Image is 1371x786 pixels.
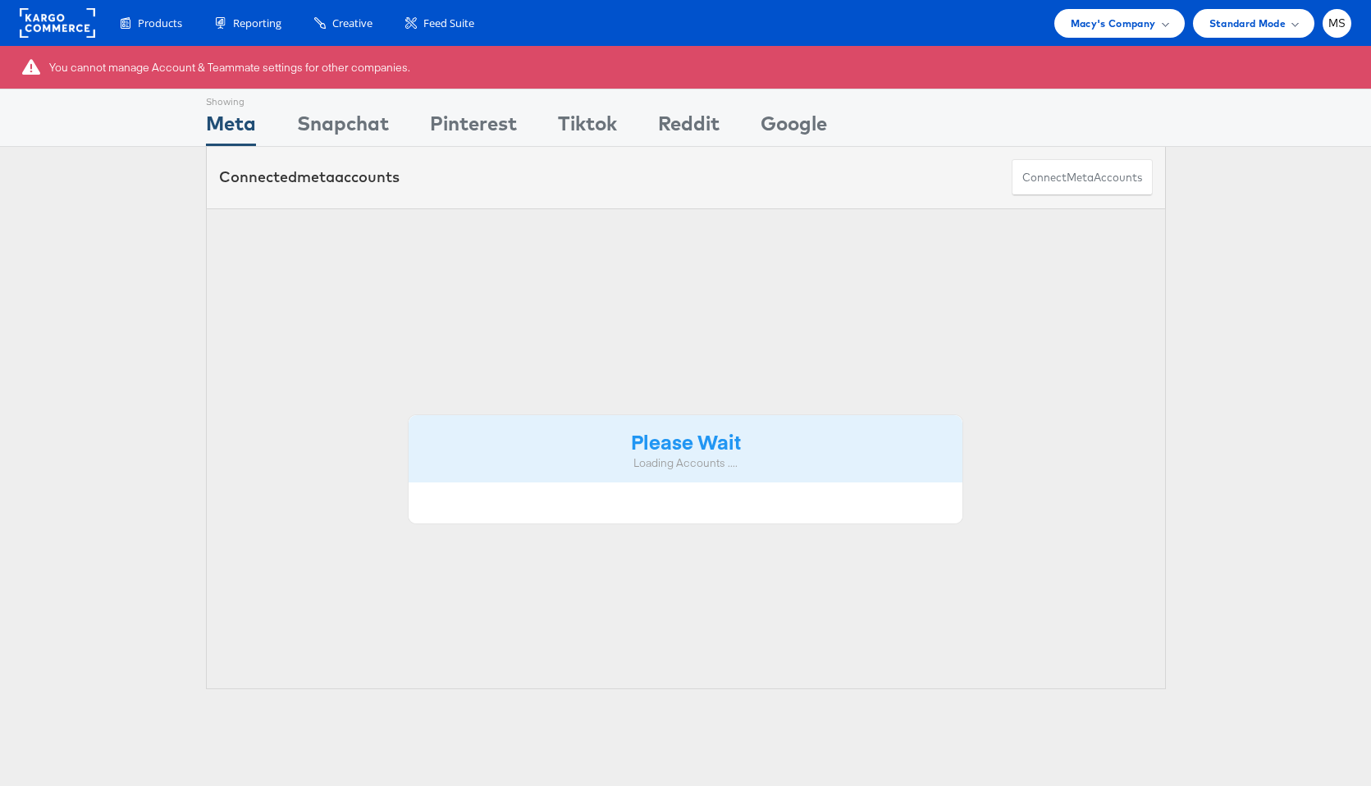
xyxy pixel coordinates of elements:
[421,455,951,471] div: Loading Accounts ....
[206,89,256,109] div: Showing
[297,167,335,186] span: meta
[206,109,256,146] div: Meta
[761,109,827,146] div: Google
[631,427,741,455] strong: Please Wait
[1209,15,1286,32] span: Standard Mode
[658,109,720,146] div: Reddit
[297,109,389,146] div: Snapchat
[430,109,517,146] div: Pinterest
[1328,18,1346,29] span: MS
[49,60,410,75] div: You cannot manage Account & Teammate settings for other companies.
[332,16,372,31] span: Creative
[558,109,617,146] div: Tiktok
[138,16,182,31] span: Products
[233,16,281,31] span: Reporting
[423,16,474,31] span: Feed Suite
[219,167,400,188] div: Connected accounts
[1071,15,1156,32] span: Macy's Company
[1067,170,1094,185] span: meta
[1012,159,1153,196] button: ConnectmetaAccounts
